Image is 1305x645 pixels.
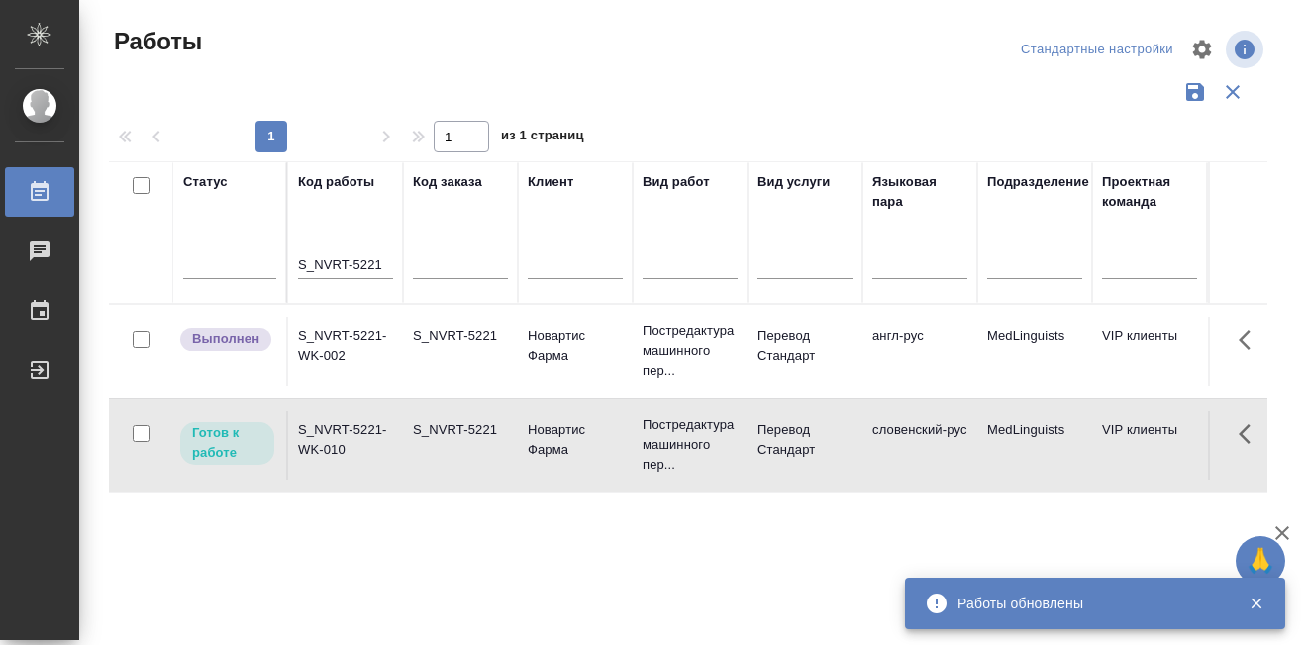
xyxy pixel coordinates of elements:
[528,172,573,192] div: Клиент
[298,172,374,192] div: Код работы
[1244,540,1277,582] span: 🙏
[1102,172,1197,212] div: Проектная команда
[1092,317,1207,386] td: VIP клиенты
[1236,595,1276,612] button: Закрыть
[109,26,202,57] span: Работы
[501,124,584,152] span: из 1 страниц
[643,415,738,475] p: Постредактура машинного пер...
[1227,411,1274,458] button: Здесь прячутся важные кнопки
[862,411,977,480] td: словенский-рус
[1178,26,1226,73] span: Настроить таблицу
[413,326,508,346] div: S_NVRT-5221
[957,594,1219,613] div: Работы обновлены
[183,172,228,192] div: Статус
[872,172,967,212] div: Языковая пара
[862,317,977,386] td: англ-рус
[192,423,262,463] p: Готов к работе
[1176,73,1214,111] button: Сохранить фильтры
[178,326,276,353] div: Исполнитель завершил работу
[1227,317,1274,364] button: Здесь прячутся важные кнопки
[288,411,403,480] td: S_NVRT-5221-WK-010
[1016,35,1178,65] div: split button
[528,420,623,460] p: Новартис Фарма
[1226,31,1267,68] span: Посмотреть информацию
[977,317,1092,386] td: MedLinguists
[192,329,259,349] p: Выполнен
[178,420,276,467] div: Исполнитель может приступить к работе
[977,411,1092,480] td: MedLinguists
[413,420,508,440] div: S_NVRT-5221
[643,172,710,192] div: Вид работ
[643,322,738,381] p: Постредактура машинного пер...
[528,326,623,366] p: Новартис Фарма
[757,326,853,366] p: Перевод Стандарт
[413,172,482,192] div: Код заказа
[1214,73,1252,111] button: Сбросить фильтры
[987,172,1089,192] div: Подразделение
[757,420,853,460] p: Перевод Стандарт
[1236,536,1285,586] button: 🙏
[1092,411,1207,480] td: VIP клиенты
[288,317,403,386] td: S_NVRT-5221-WK-002
[757,172,831,192] div: Вид услуги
